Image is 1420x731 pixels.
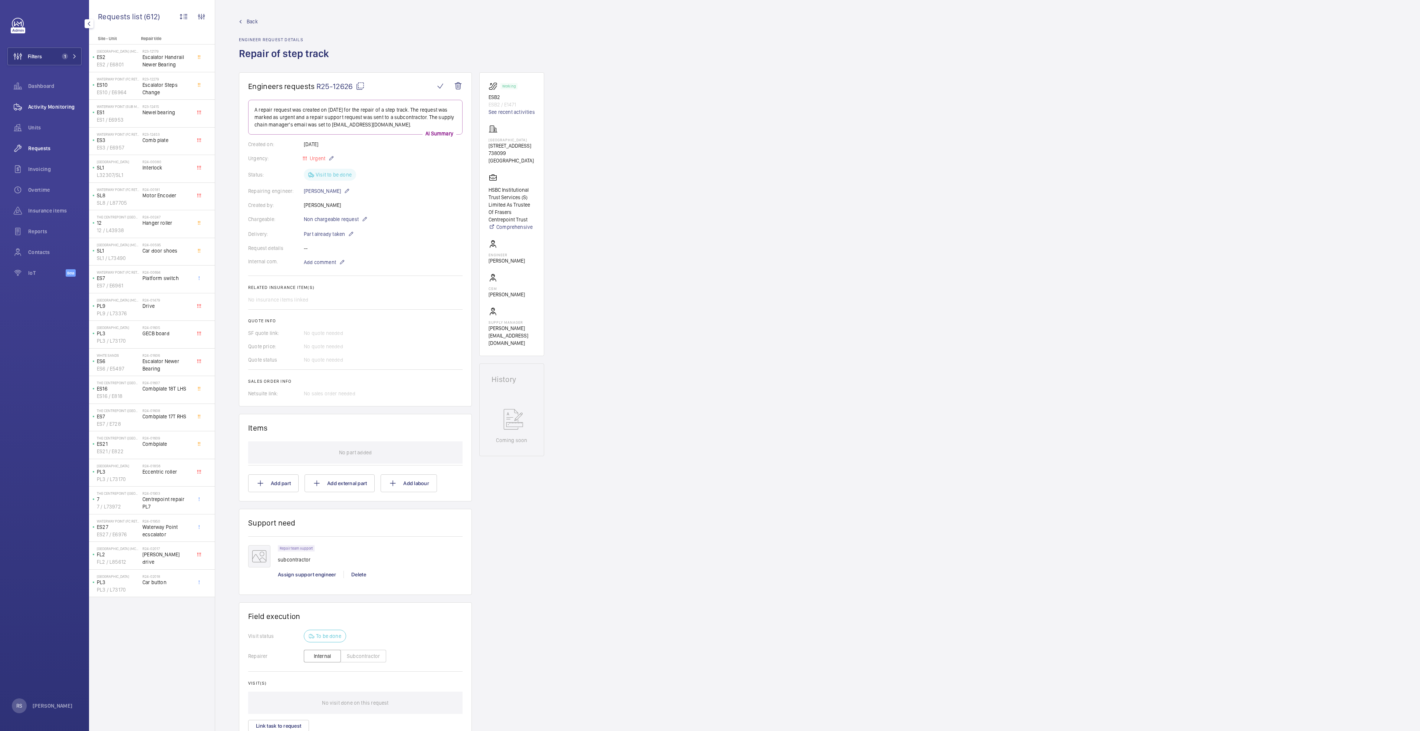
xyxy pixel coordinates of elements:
[239,47,333,72] h1: Repair of step track
[97,519,139,523] p: Waterway Point (FC Retail)
[142,519,191,523] h2: R24-01950
[142,574,191,579] h2: R24-02018
[97,310,139,317] p: PL9 / L73376
[142,298,191,302] h2: R24-01479
[142,132,191,136] h2: R23-12453
[489,101,535,108] p: ESB2 / E1471
[322,692,388,714] p: No visit done on this request
[97,491,139,495] p: The Centrepoint ([GEOGRAPHIC_DATA])
[97,270,139,274] p: Waterway Point (FC Retail)
[97,440,139,448] p: ES21
[97,579,139,586] p: PL3
[98,12,144,21] span: Requests list
[344,571,374,578] div: Delete
[489,253,525,257] p: Engineer
[489,257,525,264] p: [PERSON_NAME]
[97,381,139,385] p: The Centrepoint ([GEOGRAPHIC_DATA])
[304,650,341,662] button: Internal
[308,155,325,161] span: Urgent
[304,259,336,266] span: Add comment
[28,145,82,152] span: Requests
[97,385,139,392] p: ES16
[316,632,341,640] p: To be done
[97,215,139,219] p: The Centrepoint ([GEOGRAPHIC_DATA])
[97,551,139,558] p: FL2
[97,192,139,199] p: SL8
[254,106,456,128] p: A repair request was created on [DATE] for the repair of a step track. The request was marked as ...
[305,474,375,492] button: Add external part
[248,318,463,323] h2: Quote info
[97,282,139,289] p: ES7 / E6961
[492,376,532,383] h1: History
[97,330,139,337] p: PL3
[97,61,139,68] p: ES2 / E6801
[97,227,139,234] p: 12 / L43938
[97,144,139,151] p: ES3 / E6957
[97,495,139,503] p: 7
[489,186,535,223] p: HSBC Institutional Trust Services (S) Limited As Trustee Of Frasers Centrepoint Trust
[142,53,191,68] span: Escalator Handrail Newer Bearing
[142,464,191,468] h2: R24-01856
[97,89,139,96] p: ES10 / E6964
[278,572,336,577] span: Assign support engineer
[97,546,139,551] p: [GEOGRAPHIC_DATA] (MCST)
[16,702,22,709] p: RS
[142,104,191,109] h2: R23-12415
[97,365,139,372] p: ES6 / E5497
[142,468,191,475] span: Eccentric roller
[28,228,82,235] span: Reports
[142,159,191,164] h2: R24-00080
[239,37,333,42] h2: Engineer request details
[97,171,139,179] p: L32307/SL1
[248,285,463,290] h2: Related insurance item(s)
[97,199,139,207] p: SL8 / L87705
[97,136,139,144] p: ES3
[489,138,535,142] p: [GEOGRAPHIC_DATA]
[97,353,139,358] p: White Sands
[97,247,139,254] p: SL1
[423,130,456,137] p: AI Summary
[489,320,535,325] p: Supply manager
[97,436,139,440] p: The Centrepoint ([GEOGRAPHIC_DATA])
[341,650,386,662] button: Subcontractor
[97,475,139,483] p: PL3 / L73170
[142,546,191,551] h2: R24-02017
[142,270,191,274] h2: R24-00694
[28,124,82,131] span: Units
[304,215,359,223] span: Non chargeable request
[142,109,191,116] span: Newel bearing
[247,18,258,25] span: Back
[489,142,535,149] p: [STREET_ADDRESS]
[142,302,191,310] span: Drive
[97,109,139,116] p: ES1
[97,243,139,247] p: [GEOGRAPHIC_DATA] (MCST)
[280,547,313,550] p: Repair team support
[248,612,463,621] h1: Field execution
[97,132,139,136] p: Waterway Point (FC Retail)
[142,413,191,420] span: Combplate 17T RHS
[489,291,525,298] p: [PERSON_NAME]
[142,408,191,413] h2: R24-01608
[97,81,139,89] p: ES10
[97,77,139,81] p: Waterway Point (FC Retail)
[97,337,139,345] p: PL3 / L73170
[7,47,82,65] button: Filters1
[141,36,190,41] p: Repair title
[489,223,535,231] a: Comprehensive
[278,556,319,563] p: subcontractor
[489,325,535,347] p: [PERSON_NAME][EMAIL_ADDRESS][DOMAIN_NAME]
[142,243,191,247] h2: R24-00595
[97,53,139,61] p: ES2
[97,464,139,468] p: [GEOGRAPHIC_DATA]
[97,448,139,455] p: ES21 / E822
[316,82,365,91] span: R25-12626
[142,381,191,385] h2: R24-01607
[28,269,66,277] span: IoT
[489,93,535,101] p: ESB2
[28,207,82,214] span: Insurance items
[502,85,516,88] p: Working
[62,53,68,59] span: 1
[142,491,191,495] h2: R24-01903
[248,82,315,91] span: Engineers requests
[248,379,463,384] h2: Sales order info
